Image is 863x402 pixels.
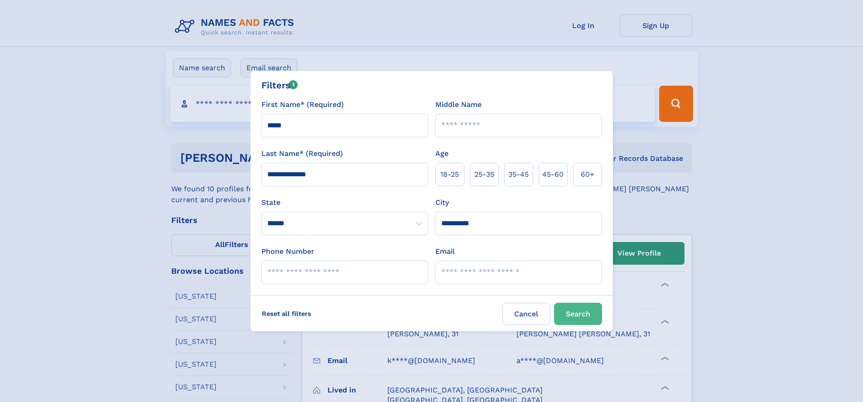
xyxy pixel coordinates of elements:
span: 35‑45 [508,169,529,180]
label: Reset all filters [256,303,317,325]
label: First Name* (Required) [261,99,344,110]
label: Middle Name [435,99,482,110]
label: Cancel [502,303,550,325]
span: 18‑25 [440,169,459,180]
label: Last Name* (Required) [261,148,343,159]
label: State [261,197,428,208]
button: Search [554,303,602,325]
div: Filters [261,78,298,92]
label: City [435,197,449,208]
label: Phone Number [261,246,314,257]
span: 25‑35 [474,169,494,180]
span: 45‑60 [542,169,564,180]
label: Email [435,246,455,257]
label: Age [435,148,448,159]
span: 60+ [581,169,594,180]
